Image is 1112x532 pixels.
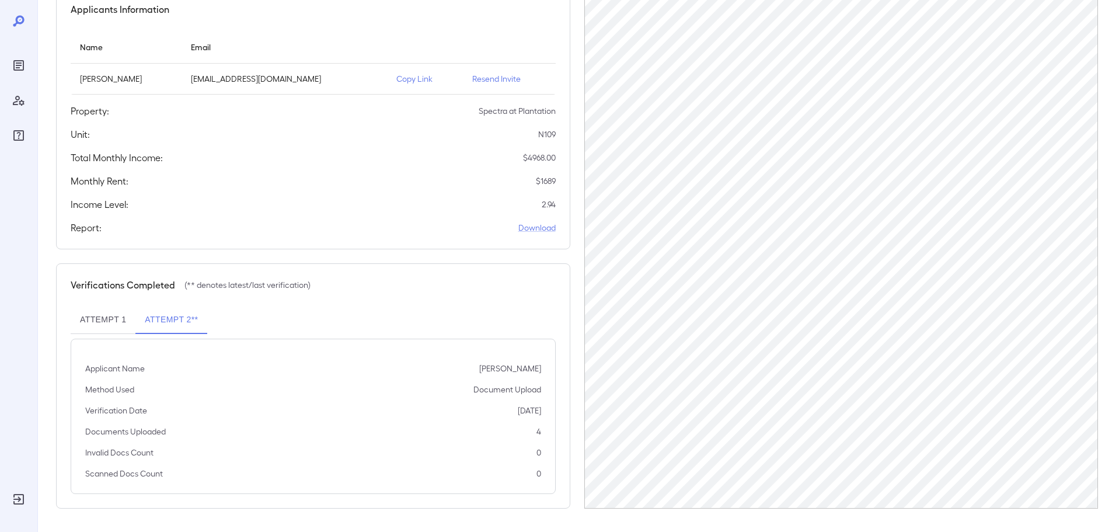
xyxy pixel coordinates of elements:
div: Reports [9,56,28,75]
p: N109 [538,128,556,140]
p: Scanned Docs Count [85,468,163,479]
h5: Applicants Information [71,2,169,16]
div: FAQ [9,126,28,145]
h5: Property: [71,104,109,118]
p: Method Used [85,384,134,395]
p: [PERSON_NAME] [80,73,172,85]
p: Spectra at Plantation [479,105,556,117]
div: Log Out [9,490,28,509]
p: 0 [536,468,541,479]
p: 0 [536,447,541,458]
h5: Report: [71,221,102,235]
p: Applicant Name [85,363,145,374]
p: Invalid Docs Count [85,447,154,458]
th: Email [182,30,387,64]
button: Attempt 2** [135,306,207,334]
h5: Monthly Rent: [71,174,128,188]
p: Document Upload [473,384,541,395]
h5: Unit: [71,127,90,141]
h5: Verifications Completed [71,278,175,292]
a: Download [518,222,556,234]
table: simple table [71,30,556,95]
p: Copy Link [396,73,454,85]
h5: Income Level: [71,197,128,211]
p: [EMAIL_ADDRESS][DOMAIN_NAME] [191,73,378,85]
button: Attempt 1 [71,306,135,334]
p: Documents Uploaded [85,426,166,437]
p: [PERSON_NAME] [479,363,541,374]
p: $ 4968.00 [523,152,556,164]
p: [DATE] [518,405,541,416]
th: Name [71,30,182,64]
p: (** denotes latest/last verification) [184,279,311,291]
p: $ 1689 [536,175,556,187]
h5: Total Monthly Income: [71,151,163,165]
p: Resend Invite [472,73,546,85]
p: Verification Date [85,405,147,416]
p: 4 [536,426,541,437]
div: Manage Users [9,91,28,110]
p: 2.94 [542,199,556,210]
